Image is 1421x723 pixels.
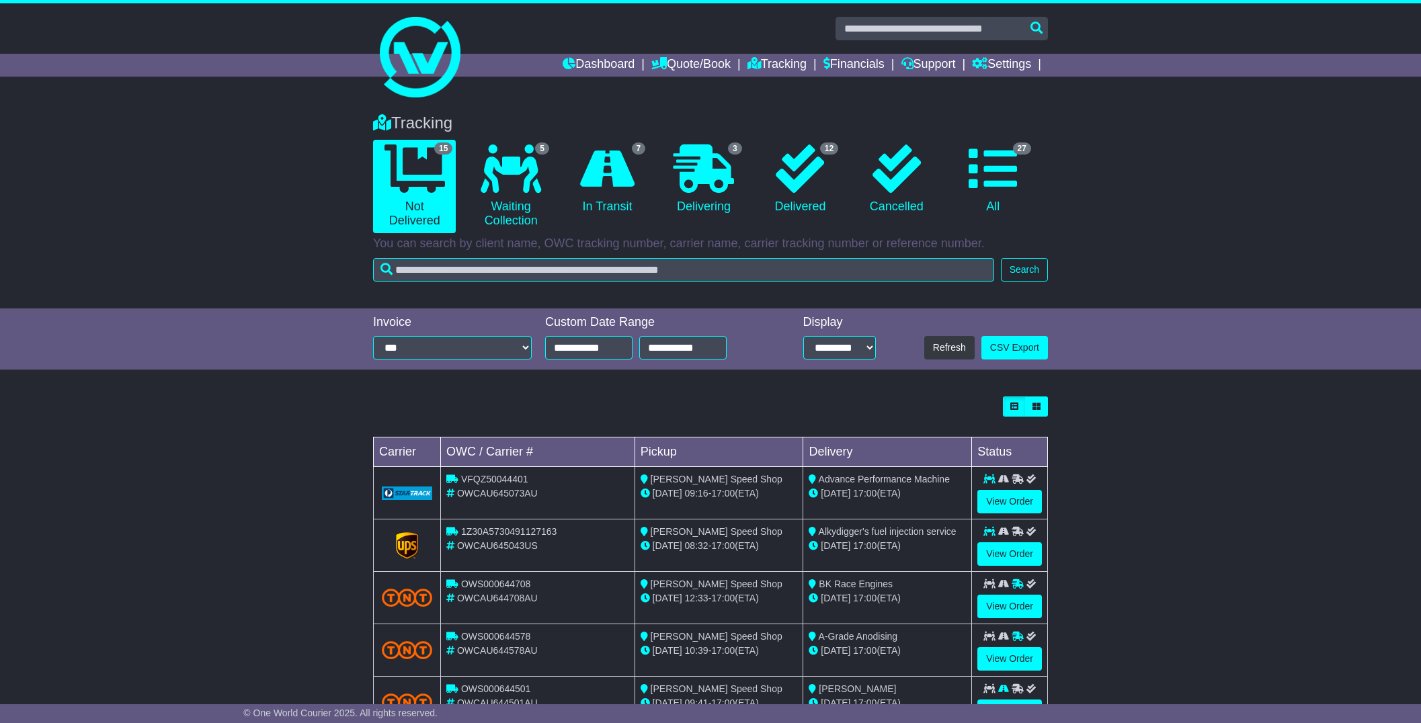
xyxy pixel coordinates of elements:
[711,593,735,603] span: 17:00
[685,645,708,656] span: 10:39
[635,437,803,467] td: Pickup
[711,697,735,708] span: 17:00
[461,526,557,537] span: 1Z30A5730491127163
[685,540,708,551] span: 08:32
[819,579,893,589] span: BK Race Engines
[653,488,682,499] span: [DATE]
[823,54,885,77] a: Financials
[461,474,528,484] span: VFQZ50044401
[653,697,682,708] span: [DATE]
[685,593,708,603] span: 12:33
[457,540,538,551] span: OWCAU645043US
[662,140,745,219] a: 3 Delivering
[821,593,850,603] span: [DATE]
[820,142,838,155] span: 12
[711,488,735,499] span: 17:00
[653,540,682,551] span: [DATE]
[809,644,966,658] div: (ETA)
[563,54,635,77] a: Dashboard
[977,647,1042,671] a: View Order
[653,645,682,656] span: [DATE]
[461,631,531,642] span: OWS000644578
[382,641,432,659] img: TNT_Domestic.png
[819,683,896,694] span: [PERSON_NAME]
[396,532,419,559] img: GetCarrierServiceLogo
[457,593,538,603] span: OWCAU644708AU
[651,683,782,694] span: [PERSON_NAME] Speed Shop
[977,699,1042,723] a: View Order
[952,140,1034,219] a: 27 All
[651,579,782,589] span: [PERSON_NAME] Speed Shop
[685,697,708,708] span: 09:41
[977,542,1042,566] a: View Order
[545,315,761,330] div: Custom Date Range
[373,140,456,233] a: 15 Not Delivered
[651,54,731,77] a: Quote/Book
[819,631,898,642] span: A-Grade Anodising
[469,140,552,233] a: 5 Waiting Collection
[374,437,441,467] td: Carrier
[641,486,798,501] div: - (ETA)
[457,645,538,656] span: OWCAU644578AU
[759,140,842,219] a: 12 Delivered
[855,140,938,219] a: Cancelled
[653,593,682,603] span: [DATE]
[434,142,452,155] span: 15
[977,490,1042,513] a: View Order
[809,591,966,605] div: (ETA)
[803,315,876,330] div: Display
[853,593,877,603] span: 17:00
[1013,142,1031,155] span: 27
[728,142,742,155] span: 3
[853,488,877,499] span: 17:00
[819,526,957,537] span: Alkydigger's fuel injection service
[821,645,850,656] span: [DATE]
[641,644,798,658] div: - (ETA)
[641,539,798,553] div: - (ETA)
[651,631,782,642] span: [PERSON_NAME] Speed Shop
[901,54,956,77] a: Support
[1001,258,1048,282] button: Search
[632,142,646,155] span: 7
[651,526,782,537] span: [PERSON_NAME] Speed Shop
[853,540,877,551] span: 17:00
[809,539,966,553] div: (ETA)
[373,237,1048,251] p: You can search by client name, OWC tracking number, carrier name, carrier tracking number or refe...
[972,437,1048,467] td: Status
[685,488,708,499] span: 09:16
[972,54,1031,77] a: Settings
[382,486,432,500] img: GetCarrierServiceLogo
[821,488,850,499] span: [DATE]
[711,540,735,551] span: 17:00
[924,336,975,359] button: Refresh
[821,540,850,551] span: [DATE]
[382,589,432,607] img: TNT_Domestic.png
[566,140,649,219] a: 7 In Transit
[441,437,635,467] td: OWC / Carrier #
[461,683,531,694] span: OWS000644501
[853,645,877,656] span: 17:00
[809,696,966,710] div: (ETA)
[711,645,735,656] span: 17:00
[457,488,538,499] span: OWCAU645073AU
[819,474,950,484] span: Advance Performance Machine
[821,697,850,708] span: [DATE]
[747,54,807,77] a: Tracking
[373,315,532,330] div: Invoice
[809,486,966,501] div: (ETA)
[981,336,1048,359] a: CSV Export
[803,437,972,467] td: Delivery
[853,697,877,708] span: 17:00
[977,595,1042,618] a: View Order
[641,696,798,710] div: - (ETA)
[457,697,538,708] span: OWCAU644501AU
[535,142,549,155] span: 5
[243,708,438,718] span: © One World Courier 2025. All rights reserved.
[366,114,1055,133] div: Tracking
[382,693,432,712] img: TNT_Domestic.png
[651,474,782,484] span: [PERSON_NAME] Speed Shop
[641,591,798,605] div: - (ETA)
[461,579,531,589] span: OWS000644708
